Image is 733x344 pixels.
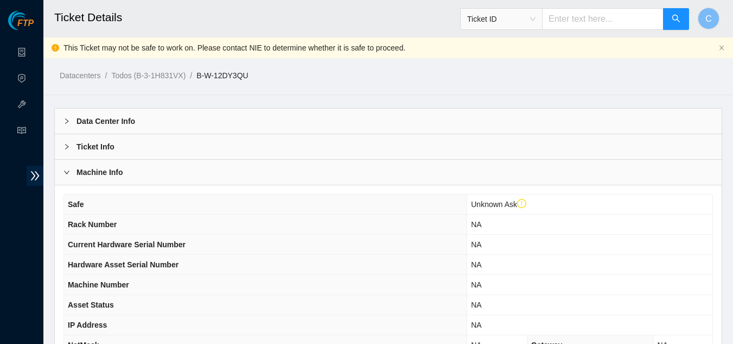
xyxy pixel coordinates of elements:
[63,118,70,124] span: right
[8,11,55,30] img: Akamai Technologies
[55,134,722,159] div: Ticket Info
[17,18,34,29] span: FTP
[471,280,481,289] span: NA
[190,71,192,80] span: /
[27,166,43,186] span: double-right
[63,143,70,150] span: right
[105,71,107,80] span: /
[471,260,481,269] span: NA
[471,220,481,229] span: NA
[77,166,123,178] b: Machine Info
[68,200,84,209] span: Safe
[705,12,712,26] span: C
[60,71,100,80] a: Datacenters
[663,8,689,30] button: search
[31,48,76,57] a: Data Centers
[55,109,722,134] div: Data Center Info
[77,115,135,127] b: Data Center Info
[68,321,107,329] span: IP Address
[471,321,481,329] span: NA
[111,71,186,80] a: Todos (B-3-1H831VX)
[196,71,248,80] a: B-W-12DY3QU
[68,301,114,309] span: Asset Status
[68,260,179,269] span: Hardware Asset Serial Number
[68,240,186,249] span: Current Hardware Serial Number
[8,20,34,34] a: Akamai TechnologiesFTP
[55,160,722,185] div: Machine Info
[467,11,536,27] span: Ticket ID
[517,199,527,209] span: exclamation-circle
[77,141,114,153] b: Ticket Info
[718,45,725,52] button: close
[672,14,680,24] span: search
[63,169,70,176] span: right
[68,280,129,289] span: Machine Number
[471,240,481,249] span: NA
[68,220,117,229] span: Rack Number
[718,45,725,51] span: close
[471,301,481,309] span: NA
[31,74,74,83] a: Activity Logs
[31,101,101,109] a: Hardware Test (isok)
[471,200,526,209] span: Unknown Ask
[17,121,26,143] span: read
[698,8,719,29] button: C
[542,8,664,30] input: Enter text here...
